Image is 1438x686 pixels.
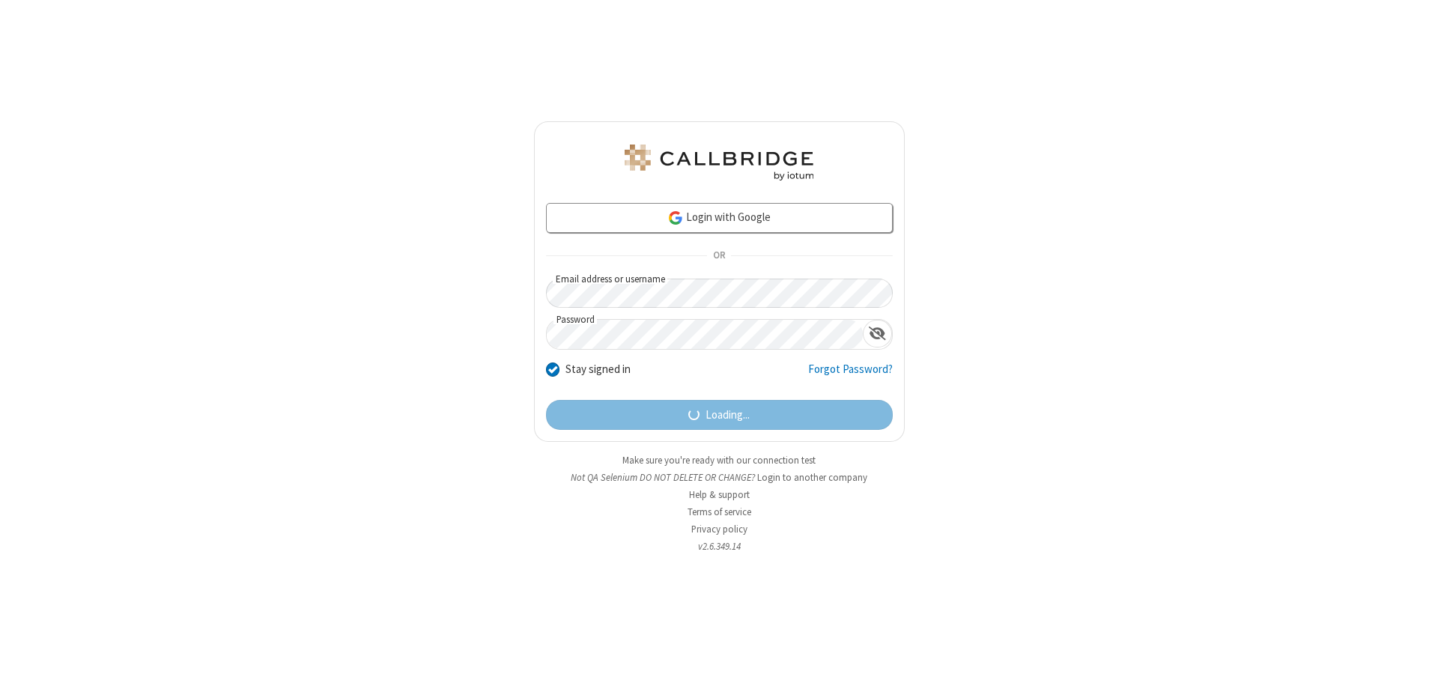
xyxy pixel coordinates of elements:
a: Privacy policy [691,523,747,535]
a: Make sure you're ready with our connection test [622,454,816,467]
input: Email address or username [546,279,893,308]
li: Not QA Selenium DO NOT DELETE OR CHANGE? [534,470,905,485]
a: Help & support [689,488,750,501]
li: v2.6.349.14 [534,539,905,553]
span: Loading... [706,407,750,424]
img: QA Selenium DO NOT DELETE OR CHANGE [622,145,816,180]
span: OR [707,246,731,267]
a: Terms of service [688,506,751,518]
div: Show password [863,320,892,347]
input: Password [547,320,863,349]
a: Forgot Password? [808,361,893,389]
a: Login with Google [546,203,893,233]
img: google-icon.png [667,210,684,226]
label: Stay signed in [565,361,631,378]
button: Loading... [546,400,893,430]
button: Login to another company [757,470,867,485]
